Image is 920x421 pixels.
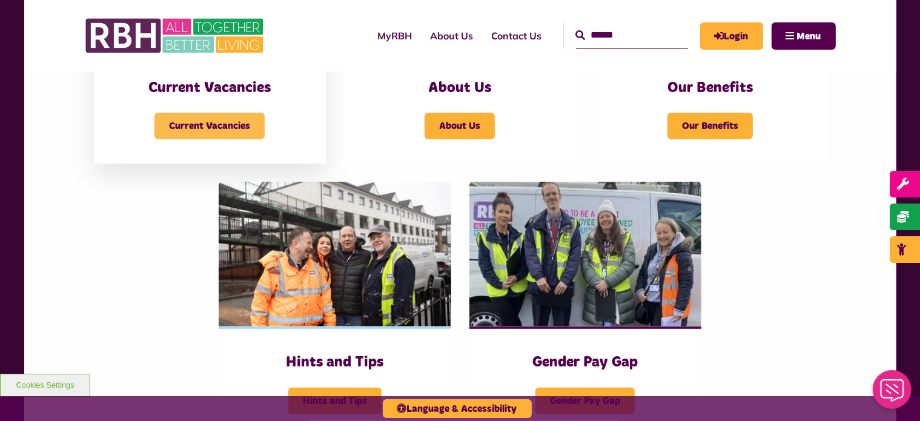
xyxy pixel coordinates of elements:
span: Hints and Tips [288,388,382,414]
img: RBH [85,12,266,59]
a: About Us [422,19,483,52]
img: 391760240 1590016381793435 2179504426197536539 N [469,182,701,327]
a: MyRBH [700,22,763,50]
input: Search [576,22,688,48]
iframe: Netcall Web Assistant for live chat [865,366,920,421]
button: Navigation [772,22,836,50]
h3: Current Vacancies [118,79,302,98]
h3: Our Benefits [618,79,802,98]
h3: Gender Pay Gap [494,353,677,372]
button: Language & Accessibility [383,399,532,418]
h3: About Us [368,79,552,98]
span: Current Vacancies [154,113,265,139]
span: Gender Pay Gap [535,388,635,414]
a: MyRBH [369,19,422,52]
h3: Hints and Tips [243,353,426,372]
span: About Us [425,113,495,139]
span: Menu [797,31,821,41]
a: Contact Us [483,19,551,52]
span: Our Benefits [667,113,753,139]
img: SAZMEDIA RBH 21FEB24 46 [219,182,451,327]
